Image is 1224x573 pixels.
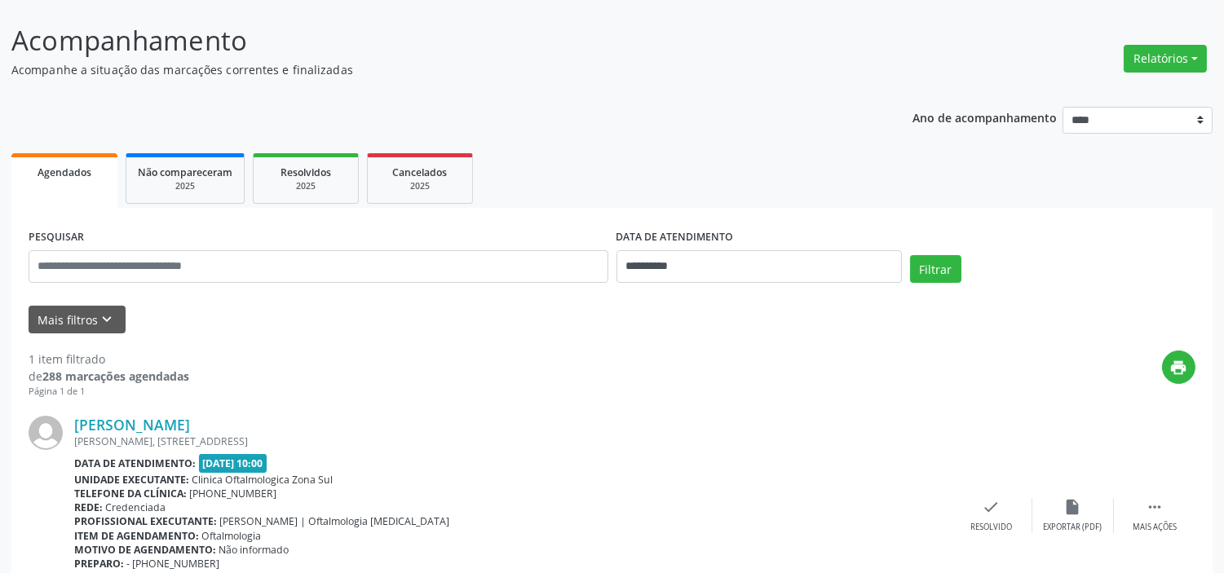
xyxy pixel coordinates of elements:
[1170,359,1188,377] i: print
[138,180,232,192] div: 2025
[393,165,448,179] span: Cancelados
[29,416,63,450] img: img
[11,20,852,61] p: Acompanhamento
[616,225,734,250] label: DATA DE ATENDIMENTO
[29,225,84,250] label: PESQUISAR
[29,385,189,399] div: Página 1 de 1
[74,487,187,500] b: Telefone da clínica:
[11,61,852,78] p: Acompanhe a situação das marcações correntes e finalizadas
[106,500,166,514] span: Credenciada
[74,473,189,487] b: Unidade executante:
[192,473,334,487] span: Clinica Oftalmologica Zona Sul
[74,434,951,448] div: [PERSON_NAME], [STREET_ADDRESS]
[281,165,331,179] span: Resolvidos
[265,180,347,192] div: 2025
[970,522,1012,533] div: Resolvido
[190,487,277,500] span: [PHONE_NUMBER]
[912,107,1057,127] p: Ano de acompanhamento
[74,543,216,557] b: Motivo de agendamento:
[127,557,220,571] span: - [PHONE_NUMBER]
[202,529,262,543] span: Oftalmologia
[910,255,961,283] button: Filtrar
[1064,498,1082,516] i: insert_drive_file
[42,368,189,384] strong: 288 marcações agendadas
[38,165,91,179] span: Agendados
[74,529,199,543] b: Item de agendamento:
[1044,522,1102,533] div: Exportar (PDF)
[99,311,117,328] i: keyboard_arrow_down
[74,500,103,514] b: Rede:
[1124,45,1207,73] button: Relatórios
[1133,522,1177,533] div: Mais ações
[74,557,124,571] b: Preparo:
[74,514,217,528] b: Profissional executante:
[29,306,126,334] button: Mais filtroskeyboard_arrow_down
[29,368,189,385] div: de
[74,456,196,470] b: Data de atendimento:
[983,498,1001,516] i: check
[1162,350,1195,384] button: print
[379,180,461,192] div: 2025
[199,454,267,473] span: [DATE] 10:00
[220,514,450,528] span: [PERSON_NAME] | Oftalmologia [MEDICAL_DATA]
[138,165,232,179] span: Não compareceram
[219,543,289,557] span: Não informado
[1146,498,1164,516] i: 
[74,416,190,434] a: [PERSON_NAME]
[29,350,189,368] div: 1 item filtrado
